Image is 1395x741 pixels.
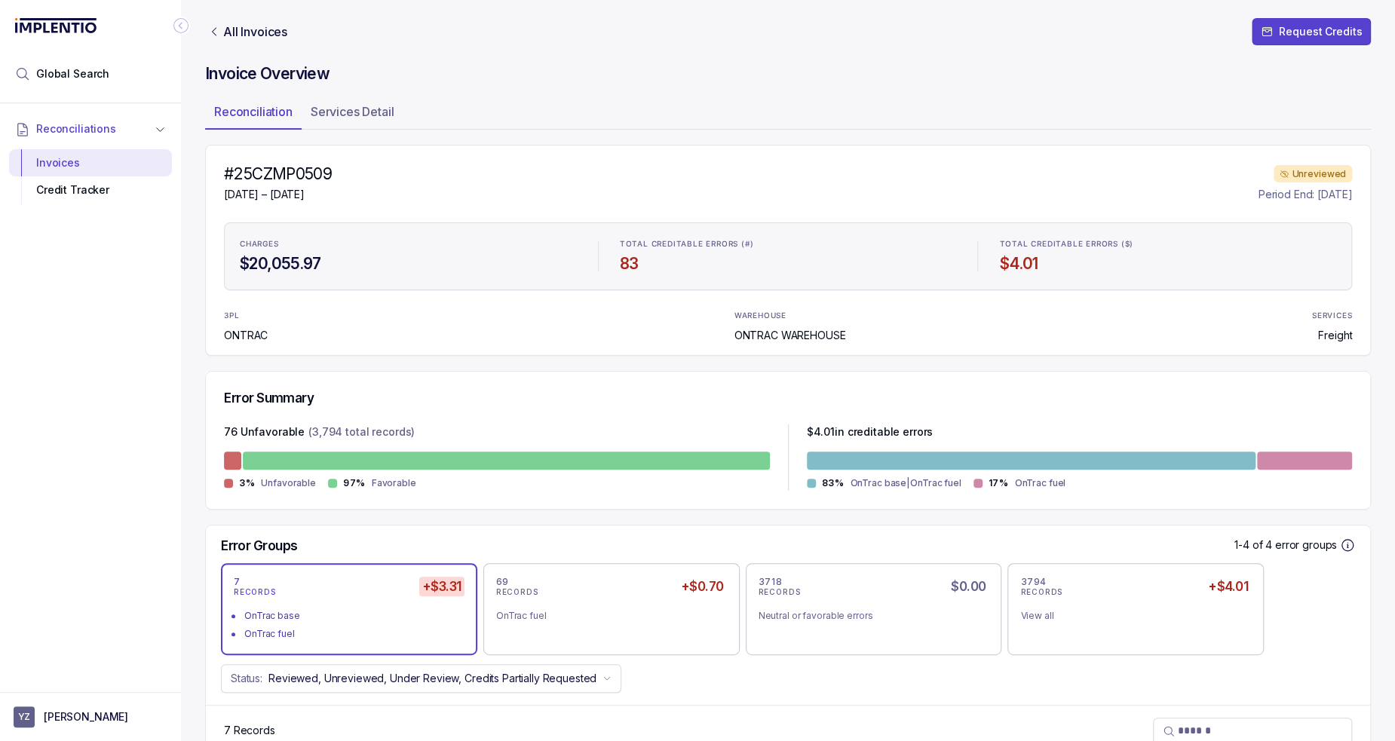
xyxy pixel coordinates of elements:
[759,588,801,597] p: RECORDS
[224,390,314,406] h5: Error Summary
[14,706,35,727] span: User initials
[1020,608,1239,623] div: View all
[734,328,846,343] p: ONTRAC WAREHOUSE
[1279,24,1362,39] p: Request Credits
[372,476,416,491] p: Favorable
[1259,187,1352,202] p: Period End: [DATE]
[308,424,415,442] p: (3,794 total records)
[311,103,394,121] p: Services Detail
[734,311,786,320] p: WAREHOUSE
[224,222,1352,290] ul: Statistic Highlights
[205,24,290,39] a: Link All Invoices
[205,63,1371,84] h4: Invoice Overview
[224,311,263,320] p: 3PL
[221,537,298,554] h5: Error Groups
[948,577,989,596] h5: $0.00
[172,17,190,35] div: Collapse Icon
[419,577,464,596] h5: +$3.31
[224,328,268,343] p: ONTRAC
[850,476,961,491] p: OnTrac base|OnTrac fuel
[224,424,305,442] p: 76 Unfavorable
[999,253,1336,274] h4: $4.01
[44,709,128,724] p: [PERSON_NAME]
[261,476,316,491] p: Unfavorable
[224,187,332,202] p: [DATE] – [DATE]
[759,576,782,588] p: 3718
[36,121,116,136] span: Reconciliations
[990,229,1345,283] li: Statistic TOTAL CREDITABLE ERRORS ($)
[1014,476,1065,491] p: OnTrac fuel
[240,240,279,249] p: CHARGES
[221,664,621,693] button: Status:Reviewed, Unreviewed, Under Review, Credits Partially Requested
[205,100,302,130] li: Tab Reconciliation
[244,608,463,623] div: OnTrac base
[1274,165,1352,183] div: Unreviewed
[9,146,172,207] div: Reconciliations
[611,229,966,283] li: Statistic TOTAL CREDITABLE ERRORS (#)
[989,477,1009,489] p: 17%
[1234,537,1275,553] p: 1-4 of 4
[214,103,293,121] p: Reconciliation
[240,253,577,274] h4: $20,055.97
[999,240,1133,249] p: TOTAL CREDITABLE ERRORS ($)
[36,66,109,81] span: Global Search
[1205,577,1251,596] h5: +$4.01
[1318,328,1352,343] p: Freight
[822,477,845,489] p: 83%
[620,253,957,274] h4: 83
[620,240,754,249] p: TOTAL CREDITABLE ERRORS (#)
[223,24,287,39] p: All Invoices
[496,608,715,623] div: OnTrac fuel
[21,149,160,176] div: Invoices
[1312,311,1352,320] p: SERVICES
[1252,18,1371,45] button: Request Credits
[14,706,167,727] button: User initials[PERSON_NAME]
[244,626,463,641] div: OnTrac fuel
[231,229,586,283] li: Statistic CHARGES
[1020,576,1046,588] p: 3794
[224,723,275,738] div: Remaining page entries
[224,723,275,738] p: 7 Records
[759,608,977,623] div: Neutral or favorable errors
[496,576,509,588] p: 69
[231,671,262,686] p: Status:
[9,112,172,145] button: Reconciliations
[1275,537,1337,553] p: error groups
[239,477,255,489] p: 3%
[496,588,538,597] p: RECORDS
[678,577,727,596] h5: +$0.70
[302,100,403,130] li: Tab Services Detail
[268,671,596,686] p: Reviewed, Unreviewed, Under Review, Credits Partially Requested
[1020,588,1062,597] p: RECORDS
[234,588,276,597] p: RECORDS
[21,176,160,204] div: Credit Tracker
[234,576,241,588] p: 7
[224,164,332,185] h4: #25CZMP0509
[343,477,366,489] p: 97%
[205,100,1371,130] ul: Tab Group
[807,424,934,442] p: $ 4.01 in creditable errors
